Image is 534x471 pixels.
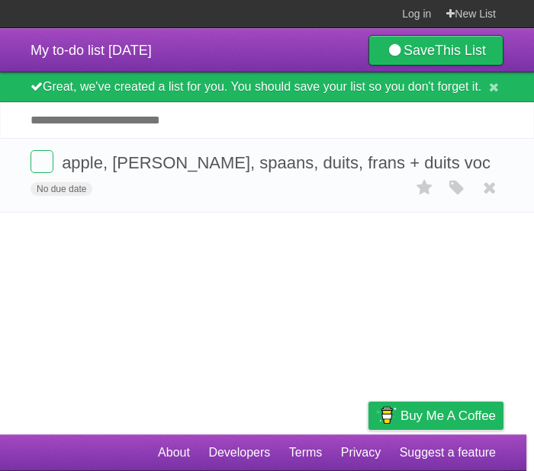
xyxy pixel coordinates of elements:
[31,150,53,173] label: Done
[31,43,152,58] span: My to-do list [DATE]
[376,402,397,428] img: Buy me a coffee
[158,438,190,467] a: About
[435,43,486,58] b: This List
[31,182,92,196] span: No due date
[289,438,323,467] a: Terms
[400,402,496,429] span: Buy me a coffee
[341,438,381,467] a: Privacy
[368,35,503,66] a: SaveThis List
[208,438,270,467] a: Developers
[368,402,503,430] a: Buy me a coffee
[400,438,496,467] a: Suggest a feature
[62,153,494,172] span: apple, [PERSON_NAME], spaans, duits, frans + duits voc
[410,175,439,200] label: Star task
